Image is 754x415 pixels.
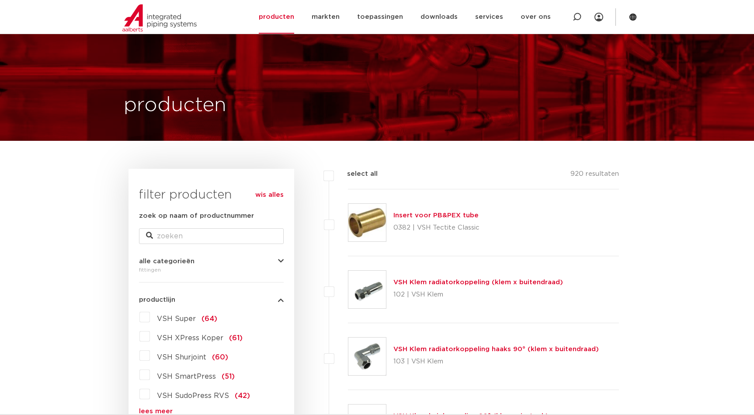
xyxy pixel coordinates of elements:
p: 103 | VSH Klem [393,355,599,369]
button: productlijn [139,296,284,303]
span: (61) [229,335,243,342]
span: (60) [212,354,228,361]
span: (42) [235,392,250,399]
h3: filter producten [139,186,284,204]
p: 102 | VSH Klem [393,288,563,302]
span: VSH SudoPress RVS [157,392,229,399]
a: VSH Klem radiatorkoppeling (klem x buitendraad) [393,279,563,286]
img: Thumbnail for VSH Klem radiatorkoppeling haaks 90° (klem x buitendraad) [348,338,386,375]
a: lees meer [139,408,284,415]
img: Thumbnail for VSH Klem radiatorkoppeling (klem x buitendraad) [348,271,386,308]
span: productlijn [139,296,175,303]
span: VSH SmartPress [157,373,216,380]
span: VSH Super [157,315,196,322]
button: alle categorieën [139,258,284,265]
span: alle categorieën [139,258,195,265]
input: zoeken [139,228,284,244]
h1: producten [124,91,226,119]
p: 920 resultaten [570,169,619,182]
div: fittingen [139,265,284,275]
label: select all [334,169,378,179]
img: Thumbnail for Insert voor PB&PEX tube [348,204,386,241]
a: VSH Klem radiatorkoppeling haaks 90° (klem x buitendraad) [393,346,599,352]
p: 0382 | VSH Tectite Classic [393,221,480,235]
a: wis alles [255,190,284,200]
span: VSH XPress Koper [157,335,223,342]
label: zoek op naam of productnummer [139,211,254,221]
span: (64) [202,315,217,322]
span: VSH Shurjoint [157,354,206,361]
a: Insert voor PB&PEX tube [393,212,479,219]
span: (51) [222,373,235,380]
